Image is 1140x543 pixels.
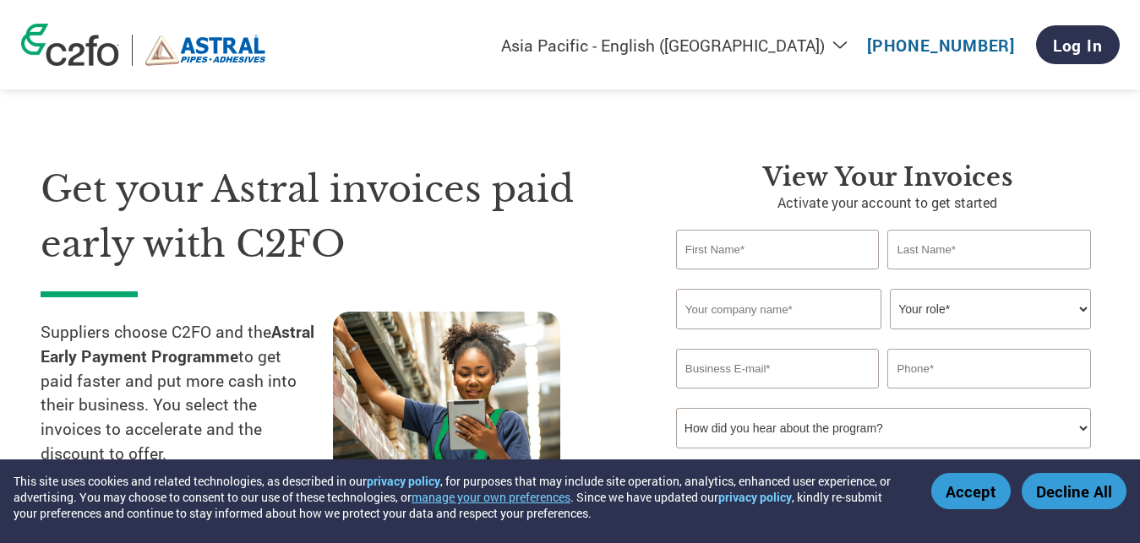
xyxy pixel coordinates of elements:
div: Invalid last name or last name is too long [887,271,1091,282]
div: Inavlid Email Address [676,390,880,401]
img: c2fo logo [21,24,119,66]
p: Suppliers choose C2FO and the to get paid faster and put more cash into their business. You selec... [41,320,333,466]
p: Activate your account to get started [676,193,1099,213]
strong: Astral Early Payment Programme [41,321,314,367]
img: supply chain worker [333,312,560,478]
input: Last Name* [887,230,1091,269]
div: Invalid first name or first name is too long [676,271,880,282]
div: Invalid company name or company name is too long [676,331,1091,342]
div: This site uses cookies and related technologies, as described in our , for purposes that may incl... [14,473,907,521]
input: First Name* [676,230,880,269]
button: manage your own preferences [412,489,570,505]
input: Your company name* [676,289,881,329]
button: Accept [931,473,1011,509]
select: Title/Role [890,289,1091,329]
h1: Get your Astral invoices paid early with C2FO [41,162,625,271]
input: Invalid Email format [676,349,880,388]
p: By clicking "Activate Account" you agree to C2FO's and [676,457,1099,492]
div: Inavlid Phone Number [887,390,1091,401]
a: [PHONE_NUMBER] [867,35,1015,56]
button: Decline All [1022,473,1126,509]
a: privacy policy [718,489,792,505]
input: Phone* [887,349,1091,388]
img: Astral [145,35,266,66]
a: privacy policy [367,473,440,489]
h3: View your invoices [676,162,1099,193]
a: Log In [1036,25,1120,64]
